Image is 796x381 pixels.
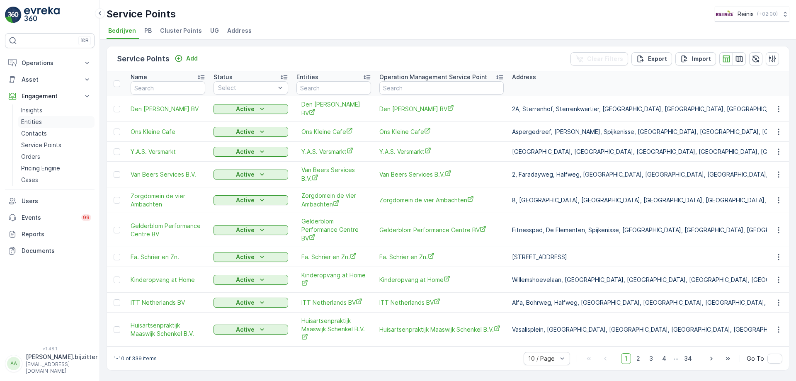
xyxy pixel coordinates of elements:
a: Ons Kleine Cafe [131,128,205,136]
input: Search [379,81,504,95]
span: Go To [747,354,764,363]
div: Toggle Row Selected [114,254,120,260]
button: Active [214,104,288,114]
p: Orders [21,153,40,161]
a: Fa. Schrier en Zn. [301,252,366,261]
a: Events99 [5,209,95,226]
p: 99 [83,214,90,221]
p: Active [236,170,255,179]
p: Cases [21,176,38,184]
button: Active [214,298,288,308]
a: Reports [5,226,95,243]
p: Entities [296,73,318,81]
p: Service Points [107,7,176,21]
span: Y.A.S. Versmarkt [301,147,366,156]
span: PB [144,27,152,35]
span: Den [PERSON_NAME] BV [379,104,504,113]
a: ITT Netherlands BV [131,298,205,307]
span: UG [210,27,219,35]
a: Den Heijer Schoonmaakbedrijf BV [379,104,504,113]
p: 1-10 of 339 items [114,355,157,362]
p: Operations [22,59,78,67]
p: Events [22,214,76,222]
a: Ons Kleine Cafe [301,127,366,136]
a: Service Points [18,139,95,151]
div: Toggle Row Selected [114,106,120,112]
a: Gelderblom Performance Centre BV [131,222,205,238]
div: Toggle Row Selected [114,277,120,283]
span: Den [PERSON_NAME] BV [131,105,205,113]
span: Huisartsenpraktijk Maaswijk Schenkel B.V. [131,321,205,338]
p: Status [214,73,233,81]
a: Gelderblom Performance Centre BV [301,217,366,243]
a: Huisartsenpraktijk Maaswijk Schenkel B.V. [301,317,366,342]
div: Toggle Row Selected [114,197,120,204]
a: Van Beers Services B.V. [379,170,504,179]
button: AA[PERSON_NAME].bijzitter[EMAIL_ADDRESS][DOMAIN_NAME] [5,353,95,374]
p: Add [186,54,198,63]
div: Toggle Row Selected [114,171,120,178]
span: 34 [680,353,696,364]
a: Fa. Schrier en Zn. [379,252,504,261]
p: Active [236,196,255,204]
span: Y.A.S. Versmarkt [379,147,504,156]
a: Kinderopvang at Home [379,275,504,284]
p: Entities [21,118,42,126]
p: Active [236,128,255,136]
a: Fa. Schrier en Zn. [131,253,205,261]
p: Active [236,226,255,234]
img: logo [5,7,22,23]
button: Asset [5,71,95,88]
a: Gelderblom Performance Centre BV [379,226,504,234]
a: ITT Netherlands BV [379,298,504,307]
button: Active [214,325,288,335]
p: Service Points [117,53,170,65]
div: Toggle Row Selected [114,129,120,135]
button: Engagement [5,88,95,104]
p: Reports [22,230,91,238]
a: Users [5,193,95,209]
p: Active [236,253,255,261]
p: Active [236,148,255,156]
a: Zorgdomein de vier Ambachten [379,196,504,204]
button: Active [214,225,288,235]
a: Insights [18,104,95,116]
p: Reinis [738,10,754,18]
button: Reinis(+02:00) [715,7,789,22]
button: Clear Filters [570,52,628,66]
span: Cluster Points [160,27,202,35]
button: Active [214,195,288,205]
button: Active [214,170,288,180]
span: 1 [621,353,631,364]
p: Active [236,298,255,307]
p: Service Points [21,141,61,149]
p: Export [648,55,667,63]
a: Zorgdomein de vier Ambachten [301,192,366,209]
p: Select [218,84,275,92]
p: Active [236,325,255,334]
span: Address [227,27,252,35]
p: Clear Filters [587,55,623,63]
p: Pricing Engine [21,164,60,172]
input: Search [296,81,371,95]
p: Name [131,73,147,81]
a: Den Heijer Schoonmaakbedrijf BV [301,100,366,117]
a: Van Beers Services B.V. [301,166,366,183]
a: Entities [18,116,95,128]
span: 4 [658,353,670,364]
p: ⌘B [80,37,89,44]
p: Asset [22,75,78,84]
button: Active [214,127,288,137]
a: Huisartsenpraktijk Maaswijk Schenkel B.V. [379,325,504,334]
